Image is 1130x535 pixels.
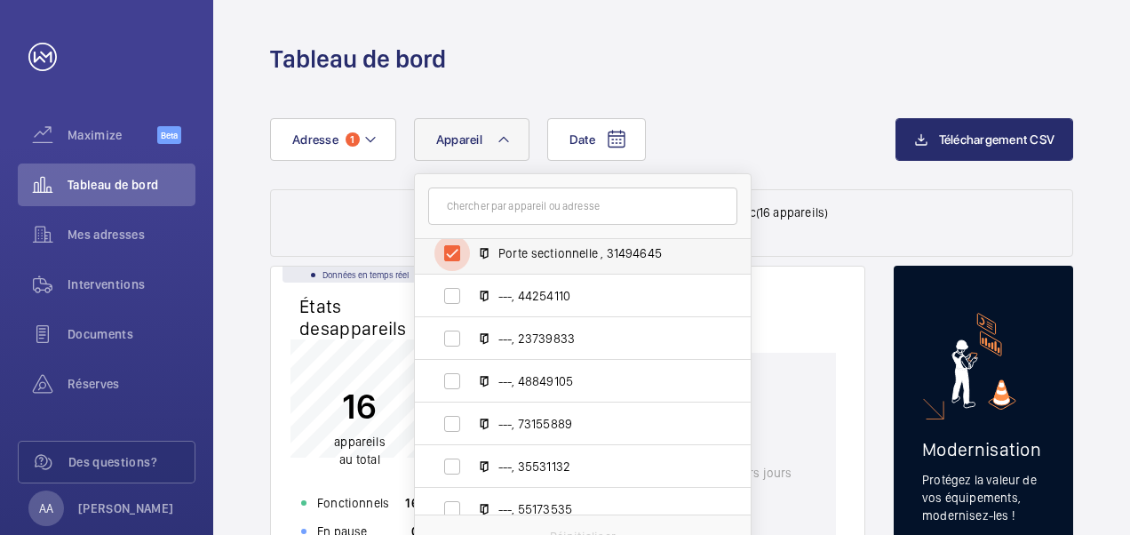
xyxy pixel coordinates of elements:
[334,433,386,468] p: au total
[270,43,446,76] h1: Tableau de bord
[157,126,181,144] span: Beta
[299,295,435,339] h2: États des
[498,372,704,390] span: ---, 48849105
[428,188,737,225] input: Chercher par appareil ou adresse
[68,275,195,293] span: Interventions
[922,438,1045,460] h2: Modernisation
[282,267,437,283] div: Données en temps réel
[317,494,389,512] p: Fonctionnels
[498,458,704,475] span: ---, 35531132
[330,317,435,339] span: appareils
[405,494,418,512] p: 16
[270,118,396,161] button: Adresse1
[68,226,195,244] span: Mes adresses
[68,176,195,194] span: Tableau de bord
[498,244,704,262] span: Porte sectionnelle , 31494645
[569,132,595,147] span: Date
[436,132,482,147] span: Appareil
[951,313,1016,410] img: marketing-card.svg
[498,500,704,518] span: ---, 55173535
[334,435,386,449] span: appareils
[498,415,704,433] span: ---, 73155889
[68,453,195,471] span: Des questions?
[39,499,53,517] p: AA
[68,325,195,343] span: Documents
[292,132,338,147] span: Adresse
[78,499,174,517] p: [PERSON_NAME]
[922,471,1045,524] p: Protégez la valeur de vos équipements, modernisez-les !
[346,132,360,147] span: 1
[334,384,386,428] p: 16
[414,118,529,161] button: Appareil
[68,375,195,393] span: Réserves
[498,330,704,347] span: ---, 23739833
[939,132,1055,147] span: Téléchargement CSV
[895,118,1074,161] button: Téléchargement CSV
[498,287,704,305] span: ---, 44254110
[68,126,157,144] span: Maximize
[547,118,646,161] button: Date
